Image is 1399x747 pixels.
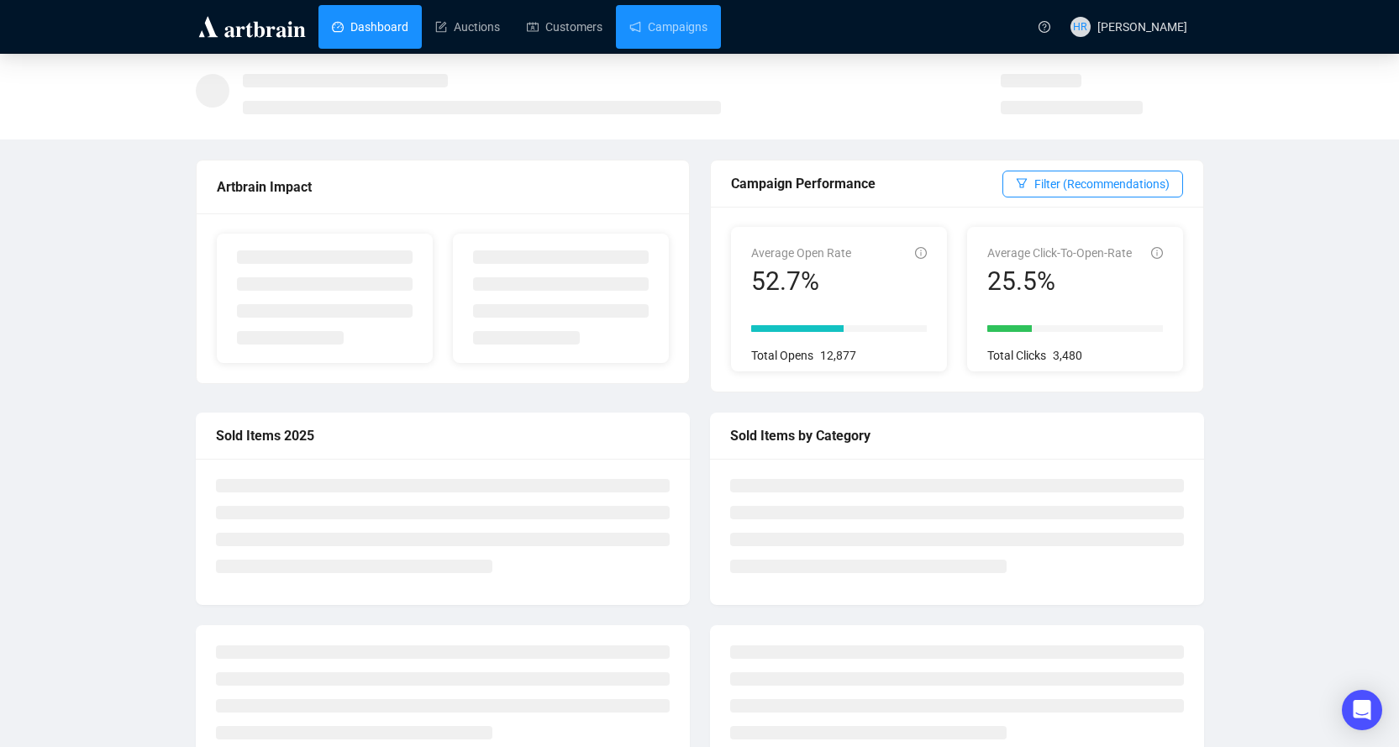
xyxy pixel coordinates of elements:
[751,246,851,260] span: Average Open Rate
[1053,349,1082,362] span: 3,480
[196,13,308,40] img: logo
[435,5,500,49] a: Auctions
[1016,177,1028,189] span: filter
[1002,171,1183,197] button: Filter (Recommendations)
[731,173,1002,194] div: Campaign Performance
[987,246,1132,260] span: Average Click-To-Open-Rate
[527,5,602,49] a: Customers
[1097,20,1187,34] span: [PERSON_NAME]
[1342,690,1382,730] div: Open Intercom Messenger
[217,176,669,197] div: Artbrain Impact
[1073,18,1087,35] span: HR
[332,5,408,49] a: Dashboard
[751,349,813,362] span: Total Opens
[820,349,856,362] span: 12,877
[629,5,707,49] a: Campaigns
[915,247,927,259] span: info-circle
[987,349,1046,362] span: Total Clicks
[987,266,1132,297] div: 25.5%
[1151,247,1163,259] span: info-circle
[751,266,851,297] div: 52.7%
[730,425,1184,446] div: Sold Items by Category
[216,425,670,446] div: Sold Items 2025
[1039,21,1050,33] span: question-circle
[1034,175,1170,193] span: Filter (Recommendations)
